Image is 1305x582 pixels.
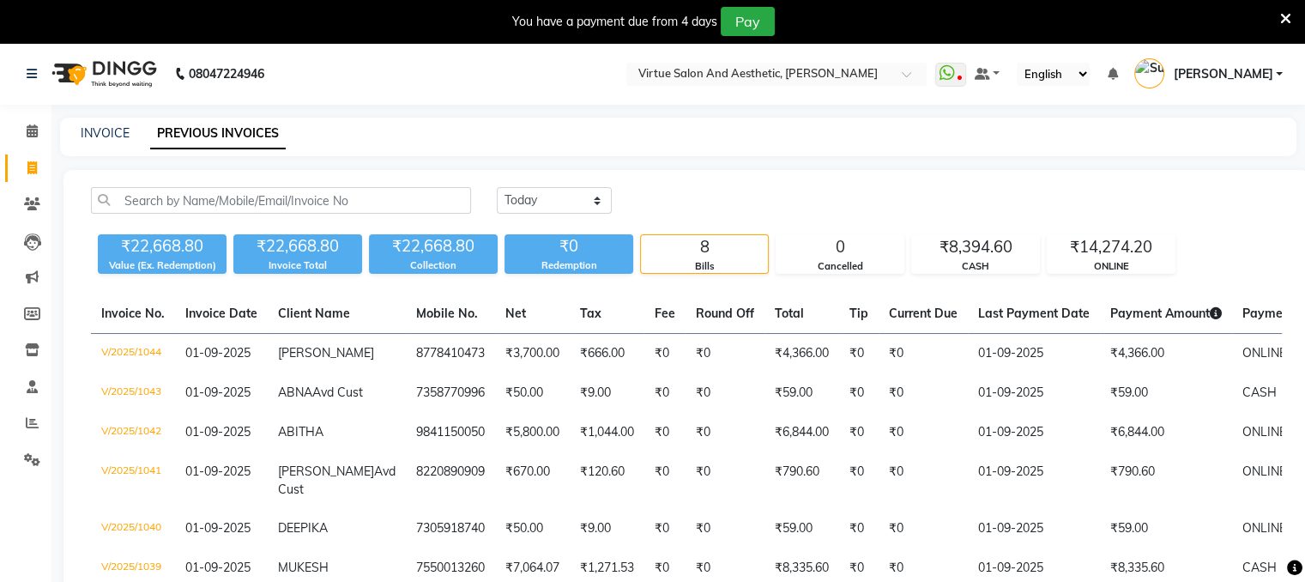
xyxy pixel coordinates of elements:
div: Bills [641,259,768,274]
td: ₹59.00 [764,373,839,413]
div: Invoice Total [233,258,362,273]
td: ₹59.00 [1100,373,1232,413]
td: ₹0 [839,509,879,549]
td: V/2025/1040 [91,509,175,549]
td: 01-09-2025 [968,452,1100,509]
span: ONLINE [1242,424,1286,440]
td: ₹50.00 [495,373,570,413]
span: Tip [849,306,868,321]
div: CASH [912,259,1039,274]
span: 01-09-2025 [185,464,251,479]
span: 01-09-2025 [185,560,251,575]
td: ₹4,366.00 [764,334,839,374]
span: Tax [580,306,601,321]
span: Client Name [278,306,350,321]
span: Net [505,306,526,321]
span: Last Payment Date [978,306,1090,321]
div: 0 [776,235,903,259]
span: CASH [1242,385,1277,400]
span: CASH [1242,560,1277,575]
td: ₹59.00 [1100,509,1232,549]
td: ₹0 [644,509,686,549]
span: 01-09-2025 [185,424,251,440]
input: Search by Name/Mobile/Email/Invoice No [91,187,471,214]
div: ₹14,274.20 [1048,235,1175,259]
span: MUKESH [278,560,329,575]
button: Pay [721,7,775,36]
span: Payment Amount [1110,306,1222,321]
td: ₹3,700.00 [495,334,570,374]
td: ₹0 [686,509,764,549]
td: ₹0 [879,413,968,452]
div: Redemption [504,258,633,273]
img: Suresh Babu [1134,58,1164,88]
span: Current Due [889,306,958,321]
td: 9841150050 [406,413,495,452]
td: ₹9.00 [570,373,644,413]
td: V/2025/1041 [91,452,175,509]
span: ONLINE [1242,520,1286,536]
td: ₹0 [644,452,686,509]
span: [PERSON_NAME] [278,464,374,479]
td: 8220890909 [406,452,495,509]
div: ₹8,394.60 [912,235,1039,259]
td: ₹790.60 [1100,452,1232,509]
div: Cancelled [776,259,903,274]
td: 01-09-2025 [968,373,1100,413]
td: ₹9.00 [570,509,644,549]
div: You have a payment due from 4 days [512,13,717,31]
td: ₹0 [879,373,968,413]
td: ₹670.00 [495,452,570,509]
td: ₹0 [644,334,686,374]
span: Invoice No. [101,306,165,321]
td: 7305918740 [406,509,495,549]
td: 01-09-2025 [968,509,1100,549]
td: V/2025/1044 [91,334,175,374]
div: 8 [641,235,768,259]
td: 7358770996 [406,373,495,413]
td: V/2025/1043 [91,373,175,413]
a: PREVIOUS INVOICES [150,118,286,149]
td: ₹0 [686,334,764,374]
b: 08047224946 [189,50,264,98]
span: ONLINE [1242,464,1286,479]
td: ₹0 [839,334,879,374]
td: ₹6,844.00 [1100,413,1232,452]
a: INVOICE [81,125,130,141]
td: ₹5,800.00 [495,413,570,452]
td: ₹0 [686,452,764,509]
td: ₹790.60 [764,452,839,509]
td: ₹0 [644,373,686,413]
td: ₹0 [686,413,764,452]
span: DEEPIKA [278,520,328,536]
td: ₹59.00 [764,509,839,549]
span: Mobile No. [416,306,478,321]
td: 01-09-2025 [968,334,1100,374]
td: 01-09-2025 [968,413,1100,452]
td: ₹0 [686,373,764,413]
td: ₹0 [644,413,686,452]
span: Total [775,306,804,321]
td: ₹0 [839,452,879,509]
td: 8778410473 [406,334,495,374]
td: ₹0 [879,334,968,374]
span: [PERSON_NAME] [278,345,374,361]
td: ₹120.60 [570,452,644,509]
td: ₹0 [879,452,968,509]
td: V/2025/1042 [91,413,175,452]
span: ABITHA [278,424,323,440]
div: ₹22,668.80 [233,234,362,258]
span: 01-09-2025 [185,520,251,536]
td: ₹666.00 [570,334,644,374]
td: ₹4,366.00 [1100,334,1232,374]
td: ₹0 [839,413,879,452]
div: ₹0 [504,234,633,258]
span: 01-09-2025 [185,385,251,400]
td: ₹1,044.00 [570,413,644,452]
div: ONLINE [1048,259,1175,274]
td: ₹6,844.00 [764,413,839,452]
span: 01-09-2025 [185,345,251,361]
span: Fee [655,306,675,321]
div: ₹22,668.80 [98,234,227,258]
td: ₹0 [879,509,968,549]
